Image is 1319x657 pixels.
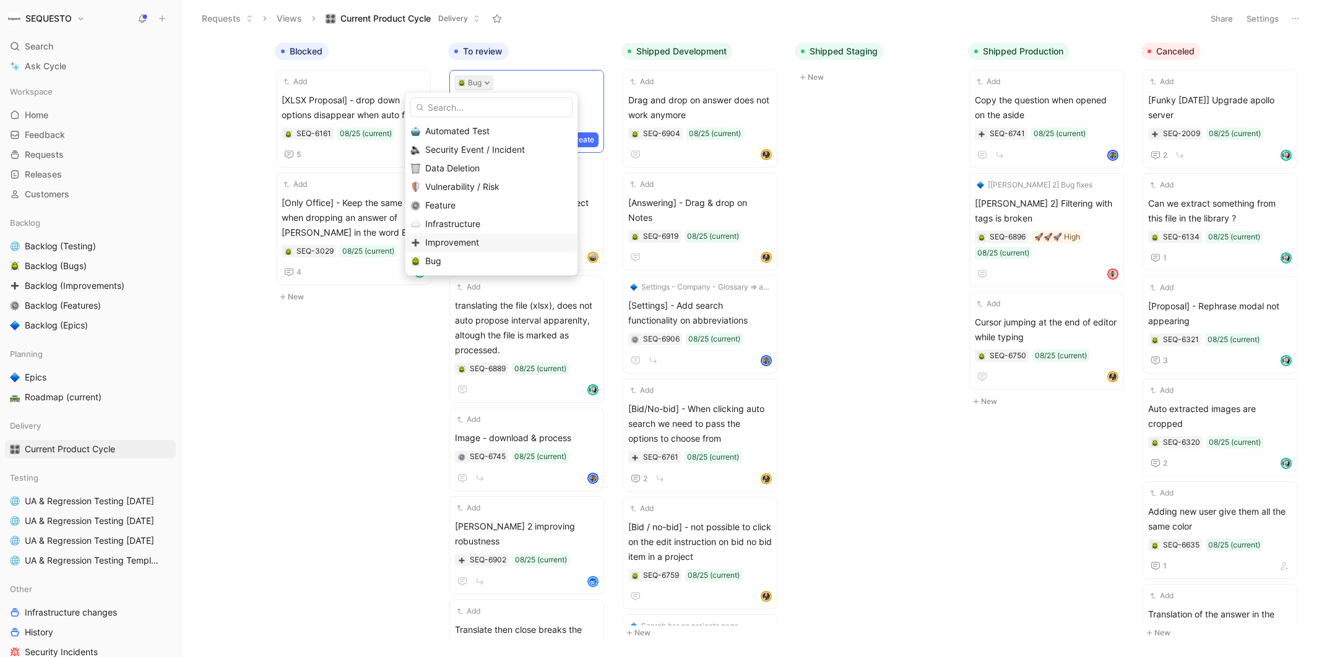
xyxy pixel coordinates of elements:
[425,181,499,192] span: Vulnerability / Risk
[425,237,479,247] span: Improvement
[425,255,441,266] span: Bug
[410,97,573,117] input: Search...
[425,126,490,136] span: Automated Test
[425,200,456,210] span: Feature
[410,145,420,155] img: 🔉
[425,163,480,173] span: Data Deletion
[425,218,480,229] span: Infrastructure
[410,256,420,266] img: 🪲
[410,182,420,192] img: 🛡️
[410,219,420,229] img: ☁️
[410,126,420,136] img: 🤖
[425,144,525,155] span: Security Event / Incident
[410,163,420,173] img: 🗑️
[410,200,420,210] img: ⚙️
[410,238,420,247] img: ➕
